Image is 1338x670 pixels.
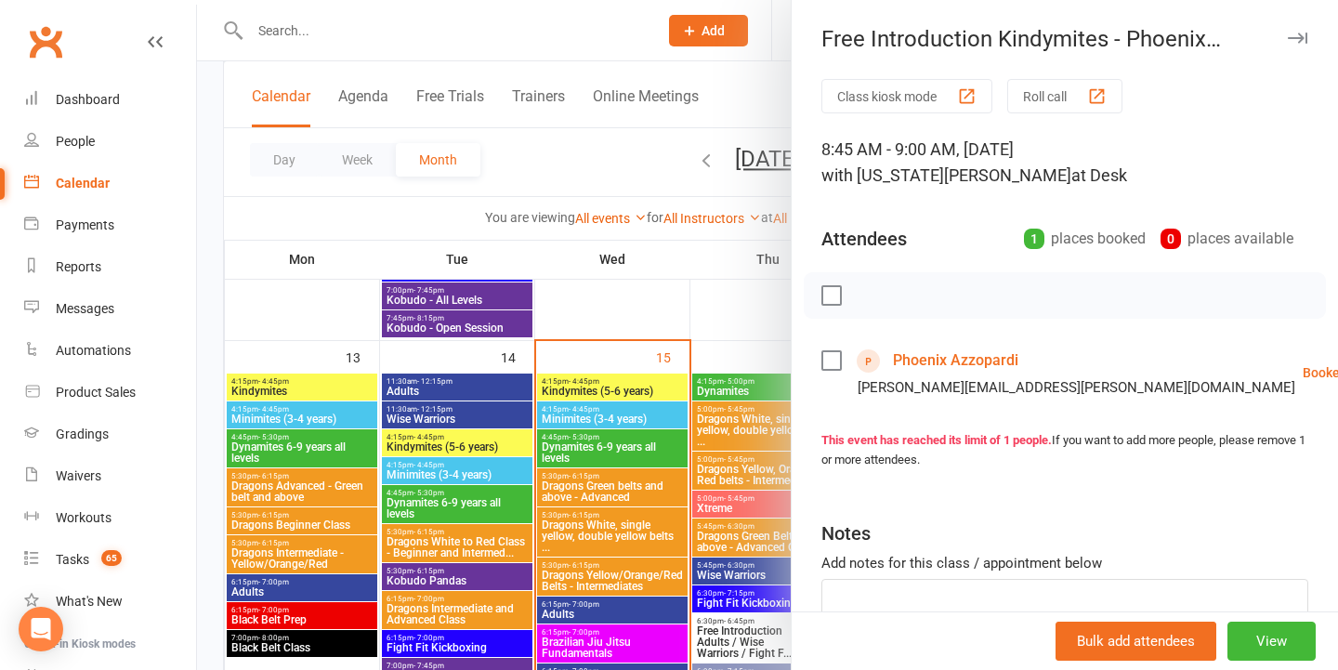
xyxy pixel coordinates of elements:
div: Notes [821,520,871,546]
a: Waivers [24,455,196,497]
a: Tasks 65 [24,539,196,581]
div: [PERSON_NAME][EMAIL_ADDRESS][PERSON_NAME][DOMAIN_NAME] [858,375,1295,400]
a: Calendar [24,163,196,204]
a: Messages [24,288,196,330]
a: People [24,121,196,163]
a: Product Sales [24,372,196,414]
a: Workouts [24,497,196,539]
div: Reports [56,259,101,274]
div: Tasks [56,552,89,567]
a: Phoenix Azzopardi [893,346,1018,375]
div: Messages [56,301,114,316]
div: places booked [1024,226,1146,252]
div: If you want to add more people, please remove 1 or more attendees. [821,431,1308,470]
div: Attendees [821,226,907,252]
div: 0 [1161,229,1181,249]
div: 8:45 AM - 9:00 AM, [DATE] [821,137,1308,189]
a: Payments [24,204,196,246]
a: Clubworx [22,19,69,65]
div: Add notes for this class / appointment below [821,552,1308,574]
div: Free Introduction Kindymites - Phoenix Azzopardi [792,26,1338,52]
div: Dashboard [56,92,120,107]
a: Dashboard [24,79,196,121]
button: Roll call [1007,79,1122,113]
div: Workouts [56,510,111,525]
div: Waivers [56,468,101,483]
div: Automations [56,343,131,358]
div: Gradings [56,427,109,441]
div: What's New [56,594,123,609]
div: Payments [56,217,114,232]
div: 1 [1024,229,1044,249]
div: Calendar [56,176,110,190]
a: Automations [24,330,196,372]
div: People [56,134,95,149]
button: Bulk add attendees [1056,622,1216,661]
a: Reports [24,246,196,288]
a: Gradings [24,414,196,455]
button: Class kiosk mode [821,79,992,113]
div: Open Intercom Messenger [19,607,63,651]
span: 65 [101,550,122,566]
span: at Desk [1071,165,1127,185]
button: View [1227,622,1316,661]
span: with [US_STATE][PERSON_NAME] [821,165,1071,185]
a: What's New [24,581,196,623]
div: places available [1161,226,1293,252]
div: Product Sales [56,385,136,400]
strong: This event has reached its limit of 1 people. [821,433,1052,447]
